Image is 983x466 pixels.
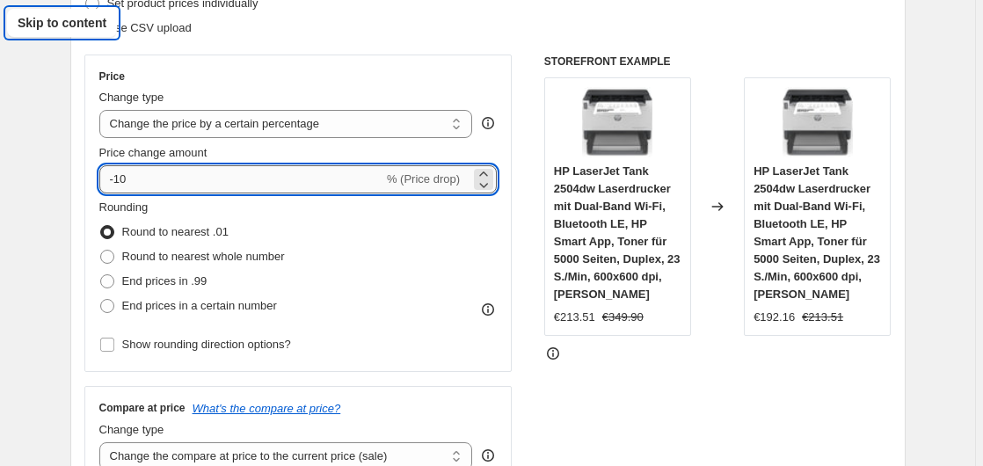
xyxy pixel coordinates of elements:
[99,69,125,84] h3: Price
[99,423,164,436] span: Change type
[99,91,164,104] span: Change type
[554,309,595,326] div: €213.51
[122,299,277,312] span: End prices in a certain number
[107,21,192,34] span: Use CSV upload
[802,309,843,326] strike: €213.51
[544,55,892,69] h6: STOREFRONT EXAMPLE
[122,274,208,288] span: End prices in .99
[122,225,229,238] span: Round to nearest .01
[99,165,383,193] input: -15
[582,87,652,157] img: 71sxiz_O7HL_80x.jpg
[754,309,795,326] div: €192.16
[99,200,149,214] span: Rounding
[122,338,291,351] span: Show rounding direction options?
[122,250,285,263] span: Round to nearest whole number
[479,114,497,132] div: help
[754,164,880,301] span: HP LaserJet Tank 2504dw Laserdrucker mit Dual-Band Wi-Fi, Bluetooth LE, HP Smart App, Toner für 5...
[783,87,853,157] img: 71sxiz_O7HL_80x.jpg
[7,9,117,37] a: Skip to content
[18,14,106,32] span: Skip to content
[554,164,681,301] span: HP LaserJet Tank 2504dw Laserdrucker mit Dual-Band Wi-Fi, Bluetooth LE, HP Smart App, Toner für 5...
[99,401,186,415] h3: Compare at price
[193,402,341,415] button: What's the compare at price?
[387,172,460,186] span: % (Price drop)
[602,309,644,326] strike: €349.90
[99,146,208,159] span: Price change amount
[479,447,497,464] div: help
